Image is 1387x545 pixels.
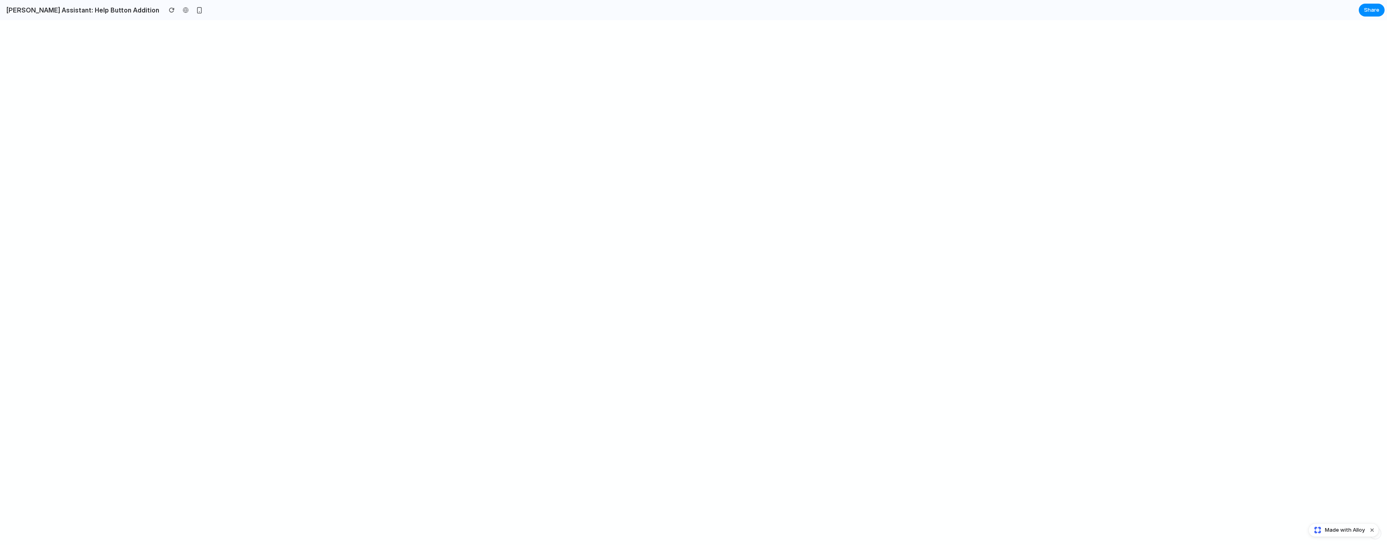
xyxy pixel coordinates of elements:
a: Made with Alloy [1309,526,1366,534]
button: Dismiss watermark [1367,525,1377,535]
h2: [PERSON_NAME] Assistant: Help Button Addition [3,5,159,15]
button: Share [1359,4,1385,17]
span: Made with Alloy [1325,526,1365,534]
span: Share [1364,6,1379,14]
